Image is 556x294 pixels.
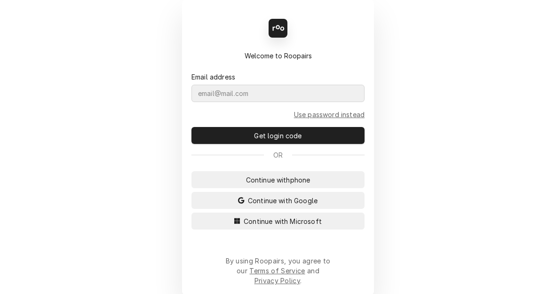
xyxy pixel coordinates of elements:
[242,216,324,226] span: Continue with Microsoft
[191,150,365,160] div: Or
[191,51,365,61] div: Welcome to Roopairs
[225,256,331,286] div: By using Roopairs, you agree to our and .
[191,127,365,144] button: Get login code
[254,277,300,285] a: Privacy Policy
[252,131,303,141] span: Get login code
[191,192,365,209] button: Continue with Google
[294,110,365,119] a: Go to Email and password form
[191,72,235,82] label: Email address
[191,213,365,230] button: Continue with Microsoft
[244,175,312,185] span: Continue with phone
[246,196,319,206] span: Continue with Google
[191,85,365,102] input: email@mail.com
[249,267,305,275] a: Terms of Service
[191,171,365,188] button: Continue withphone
